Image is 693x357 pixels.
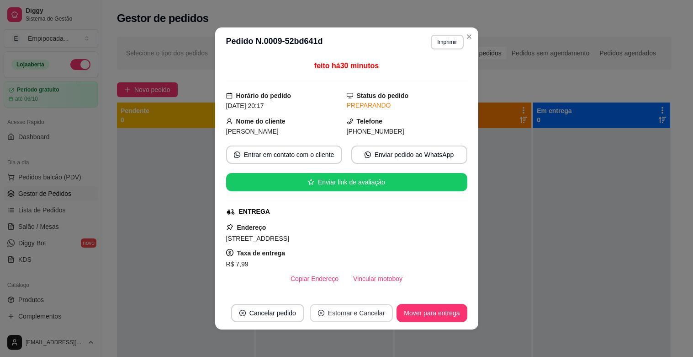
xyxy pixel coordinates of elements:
button: Mover para entrega [397,304,467,322]
strong: Horário do pedido [236,92,291,99]
button: starEnviar link de avaliação [226,173,467,191]
span: R$ 7,99 [226,260,249,268]
span: whats-app [365,151,371,158]
span: [PHONE_NUMBER] [347,128,404,135]
strong: Endereço [237,224,266,231]
button: close-circleCancelar pedido [231,304,304,322]
button: Vincular motoboy [346,270,410,288]
span: phone [347,118,353,124]
h3: Pedido N. 0009-52bd641d [226,35,323,49]
button: whats-appEnviar pedido ao WhatsApp [351,146,467,164]
div: PREPARANDO [347,101,467,110]
button: whats-appEntrar em contato com o cliente [226,146,342,164]
span: close-circle [318,310,324,316]
button: Copiar Endereço [283,270,346,288]
strong: Telefone [357,118,383,125]
span: feito há 30 minutos [314,62,379,70]
div: ENTREGA [239,207,270,216]
strong: Nome do cliente [236,118,286,125]
span: user [226,118,233,124]
span: dollar [226,249,233,256]
span: desktop [347,92,353,99]
span: pushpin [226,223,233,231]
button: Close [462,29,476,44]
strong: Status do pedido [357,92,409,99]
span: whats-app [234,151,240,158]
span: calendar [226,92,233,99]
button: Imprimir [431,35,463,49]
span: [STREET_ADDRESS] [226,235,289,242]
span: close-circle [239,310,246,316]
span: [PERSON_NAME] [226,128,279,135]
strong: Taxa de entrega [237,249,286,257]
span: [DATE] 20:17 [226,102,264,109]
span: star [308,179,314,185]
button: close-circleEstornar e Cancelar [310,304,393,322]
